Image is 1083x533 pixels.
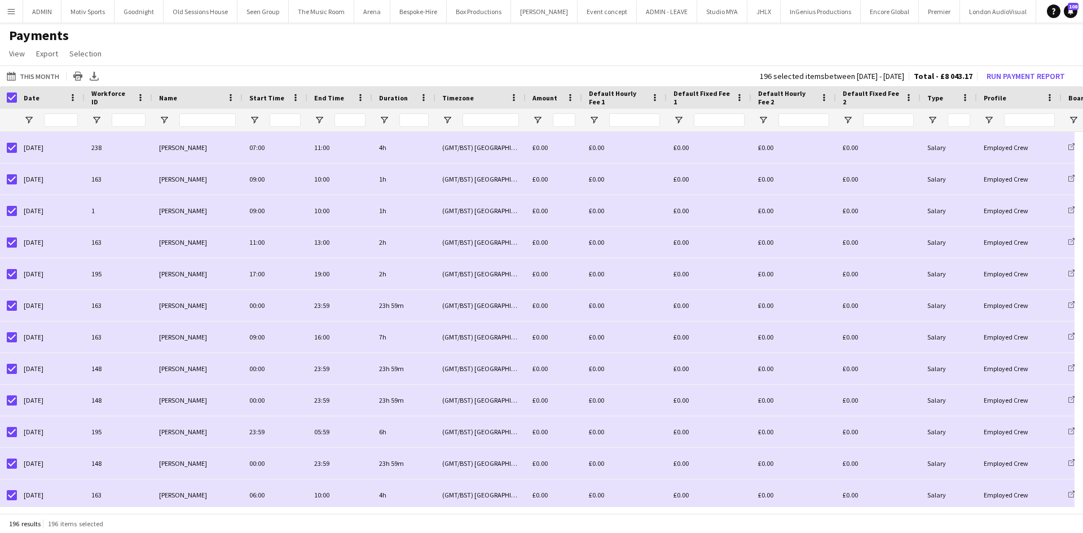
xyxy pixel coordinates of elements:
[977,479,1062,510] div: Employed Crew
[836,227,921,258] div: £0.00
[673,89,731,106] span: Default Fixed Fee 1
[667,290,751,321] div: £0.00
[927,115,937,125] button: Open Filter Menu
[17,195,85,226] div: [DATE]
[435,258,526,289] div: (GMT/BST) [GEOGRAPHIC_DATA]
[977,385,1062,416] div: Employed Crew
[307,448,372,479] div: 23:59
[5,46,29,61] a: View
[511,1,578,23] button: [PERSON_NAME]
[243,385,307,416] div: 00:00
[921,321,977,353] div: Salary
[977,195,1062,226] div: Employed Crew
[159,94,177,102] span: Name
[390,1,447,23] button: Bespoke-Hire
[751,321,836,353] div: £0.00
[1068,3,1078,10] span: 108
[243,321,307,353] div: 09:00
[1068,115,1078,125] button: Open Filter Menu
[532,396,548,404] span: £0.00
[836,132,921,163] div: £0.00
[760,73,904,80] div: 196 selected items between [DATE] - [DATE]
[914,71,972,81] span: Total - £8 043.17
[532,115,543,125] button: Open Filter Menu
[836,385,921,416] div: £0.00
[921,164,977,195] div: Salary
[17,479,85,510] div: [DATE]
[372,227,435,258] div: 2h
[44,113,78,127] input: Date Filter Input
[243,290,307,321] div: 00:00
[582,385,667,416] div: £0.00
[751,353,836,384] div: £0.00
[751,195,836,226] div: £0.00
[32,46,63,61] a: Export
[836,195,921,226] div: £0.00
[582,479,667,510] div: £0.00
[65,46,106,61] a: Selection
[836,321,921,353] div: £0.00
[243,448,307,479] div: 00:00
[17,448,85,479] div: [DATE]
[984,94,1006,102] span: Profile
[307,164,372,195] div: 10:00
[243,258,307,289] div: 17:00
[85,479,152,510] div: 163
[582,164,667,195] div: £0.00
[977,227,1062,258] div: Employed Crew
[532,206,548,215] span: £0.00
[243,479,307,510] div: 06:00
[532,301,548,310] span: £0.00
[921,353,977,384] div: Salary
[243,227,307,258] div: 11:00
[582,258,667,289] div: £0.00
[667,227,751,258] div: £0.00
[85,258,152,289] div: 195
[637,1,697,23] button: ADMIN - LEAVE
[159,428,207,436] span: [PERSON_NAME]
[435,321,526,353] div: (GMT/BST) [GEOGRAPHIC_DATA]
[85,195,152,226] div: 1
[667,132,751,163] div: £0.00
[372,353,435,384] div: 23h 59m
[751,227,836,258] div: £0.00
[982,69,1069,83] button: Run Payment Report
[159,206,207,215] span: [PERSON_NAME]
[17,416,85,447] div: [DATE]
[61,1,115,23] button: Motiv Sports
[863,113,914,127] input: Default Fixed Fee 2 Filter Input
[927,94,943,102] span: Type
[48,519,103,528] span: 196 items selected
[307,479,372,510] div: 10:00
[589,89,646,106] span: Default Hourly Fee 1
[747,1,781,23] button: JHLX
[379,94,408,102] span: Duration
[372,416,435,447] div: 6h
[307,132,372,163] div: 11:00
[919,1,960,23] button: Premier
[836,353,921,384] div: £0.00
[751,385,836,416] div: £0.00
[667,479,751,510] div: £0.00
[85,448,152,479] div: 148
[179,113,236,127] input: Name Filter Input
[307,321,372,353] div: 16:00
[85,416,152,447] div: 195
[17,164,85,195] div: [DATE]
[85,227,152,258] div: 163
[372,132,435,163] div: 4h
[751,290,836,321] div: £0.00
[921,448,977,479] div: Salary
[447,1,511,23] button: Box Productions
[861,1,919,23] button: Encore Global
[1004,113,1055,127] input: Profile Filter Input
[758,115,768,125] button: Open Filter Menu
[778,113,829,127] input: Default Hourly Fee 2 Filter Input
[984,115,994,125] button: Open Filter Menu
[91,115,102,125] button: Open Filter Menu
[314,115,324,125] button: Open Filter Menu
[243,195,307,226] div: 09:00
[23,1,61,23] button: ADMIN
[697,1,747,23] button: Studio MYA
[372,385,435,416] div: 23h 59m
